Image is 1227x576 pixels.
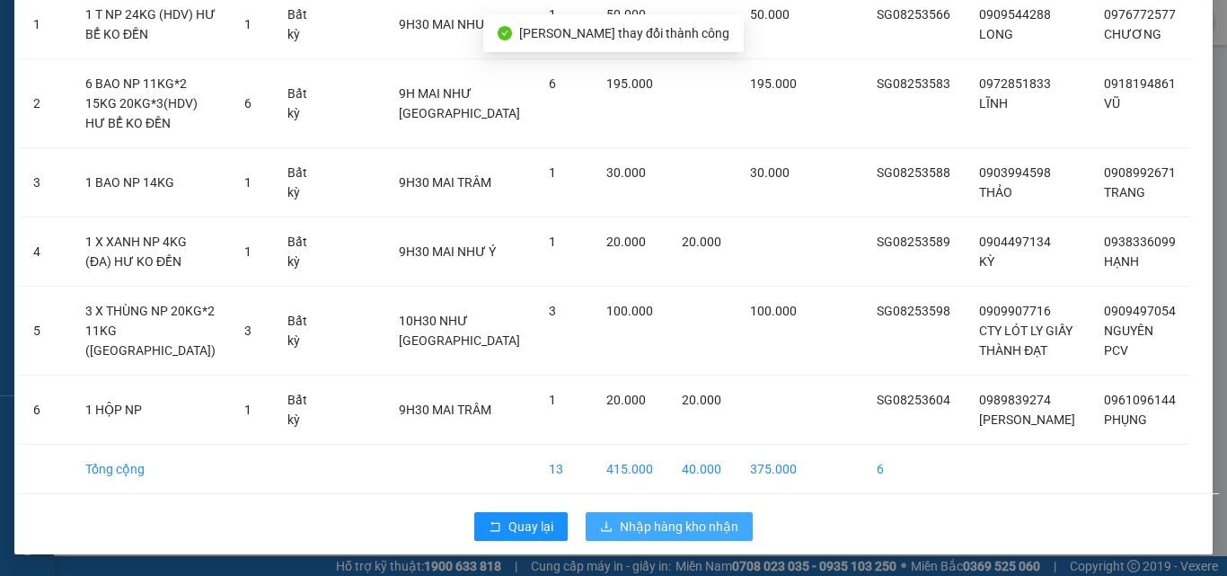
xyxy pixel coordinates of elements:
[1104,7,1176,22] span: 0976772577
[877,7,950,22] span: SG08253566
[862,445,965,494] td: 6
[489,520,501,535] span: rollback
[979,165,1051,180] span: 0903994598
[1104,185,1145,199] span: TRANG
[979,254,994,269] span: KỲ
[71,217,230,287] td: 1 X XANH NP 4KG (ĐA) HƯ KO ĐỀN
[244,403,252,417] span: 1
[549,76,556,91] span: 6
[273,287,327,376] td: Bất kỳ
[1104,165,1176,180] span: 0908992671
[979,393,1051,407] span: 0989839274
[549,7,556,22] span: 1
[606,235,646,249] span: 20.000
[979,27,1013,41] span: LONG
[877,304,950,318] span: SG08253598
[399,175,491,190] span: 9H30 MAI TRÂM
[399,17,496,31] span: 9H30 MAI NHƯ Ý
[979,7,1051,22] span: 0909544288
[71,59,230,148] td: 6 BAO NP 11KG*2 15KG 20KG*3(HDV) HƯ BỂ KO ĐỀN
[273,217,327,287] td: Bất kỳ
[71,445,230,494] td: Tổng cộng
[71,287,230,376] td: 3 X THÙNG NP 20KG*2 11KG ([GEOGRAPHIC_DATA])
[750,165,790,180] span: 30.000
[549,235,556,249] span: 1
[979,96,1008,111] span: LĨNH
[1104,96,1120,111] span: VŨ
[979,304,1051,318] span: 0909907716
[750,7,790,22] span: 50.000
[682,393,721,407] span: 20.000
[979,76,1051,91] span: 0972851833
[244,17,252,31] span: 1
[534,445,592,494] td: 13
[399,244,496,259] span: 9H30 MAI NHƯ Ý
[519,26,729,40] span: [PERSON_NAME] thay đổi thành công
[474,512,568,541] button: rollbackQuay lại
[606,304,653,318] span: 100.000
[244,96,252,111] span: 6
[549,393,556,407] span: 1
[1104,235,1176,249] span: 0938336099
[1104,412,1147,427] span: PHỤNG
[592,445,667,494] td: 415.000
[19,287,71,376] td: 5
[682,235,721,249] span: 20.000
[399,86,520,120] span: 9H MAI NHƯ [GEOGRAPHIC_DATA]
[273,148,327,217] td: Bất kỳ
[877,76,950,91] span: SG08253583
[1104,393,1176,407] span: 0961096144
[1104,254,1139,269] span: HẠNH
[606,393,646,407] span: 20.000
[549,304,556,318] span: 3
[399,314,520,348] span: 10H30 NHƯ [GEOGRAPHIC_DATA]
[750,76,797,91] span: 195.000
[586,512,753,541] button: downloadNhập hàng kho nhận
[736,445,811,494] td: 375.000
[979,185,1012,199] span: THẢO
[606,76,653,91] span: 195.000
[19,148,71,217] td: 3
[1104,304,1176,318] span: 0909497054
[750,304,797,318] span: 100.000
[979,412,1075,427] span: [PERSON_NAME]
[244,323,252,338] span: 3
[71,148,230,217] td: 1 BAO NP 14KG
[606,165,646,180] span: 30.000
[273,376,327,445] td: Bất kỳ
[19,376,71,445] td: 6
[71,376,230,445] td: 1 HỘP NP
[508,517,553,536] span: Quay lại
[549,165,556,180] span: 1
[877,165,950,180] span: SG08253588
[19,59,71,148] td: 2
[620,517,738,536] span: Nhập hàng kho nhận
[979,323,1073,358] span: CTY LÓT LY GIẤY THÀNH ĐẠT
[877,393,950,407] span: SG08253604
[1104,27,1161,41] span: CHƯƠNG
[877,235,950,249] span: SG08253589
[667,445,736,494] td: 40.000
[244,244,252,259] span: 1
[498,26,512,40] span: check-circle
[273,59,327,148] td: Bất kỳ
[979,235,1051,249] span: 0904497134
[1104,323,1153,358] span: NGUYÊN PCV
[600,520,613,535] span: download
[1104,76,1176,91] span: 0918194861
[244,175,252,190] span: 1
[399,403,491,417] span: 9H30 MAI TRÂM
[606,7,646,22] span: 50.000
[19,217,71,287] td: 4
